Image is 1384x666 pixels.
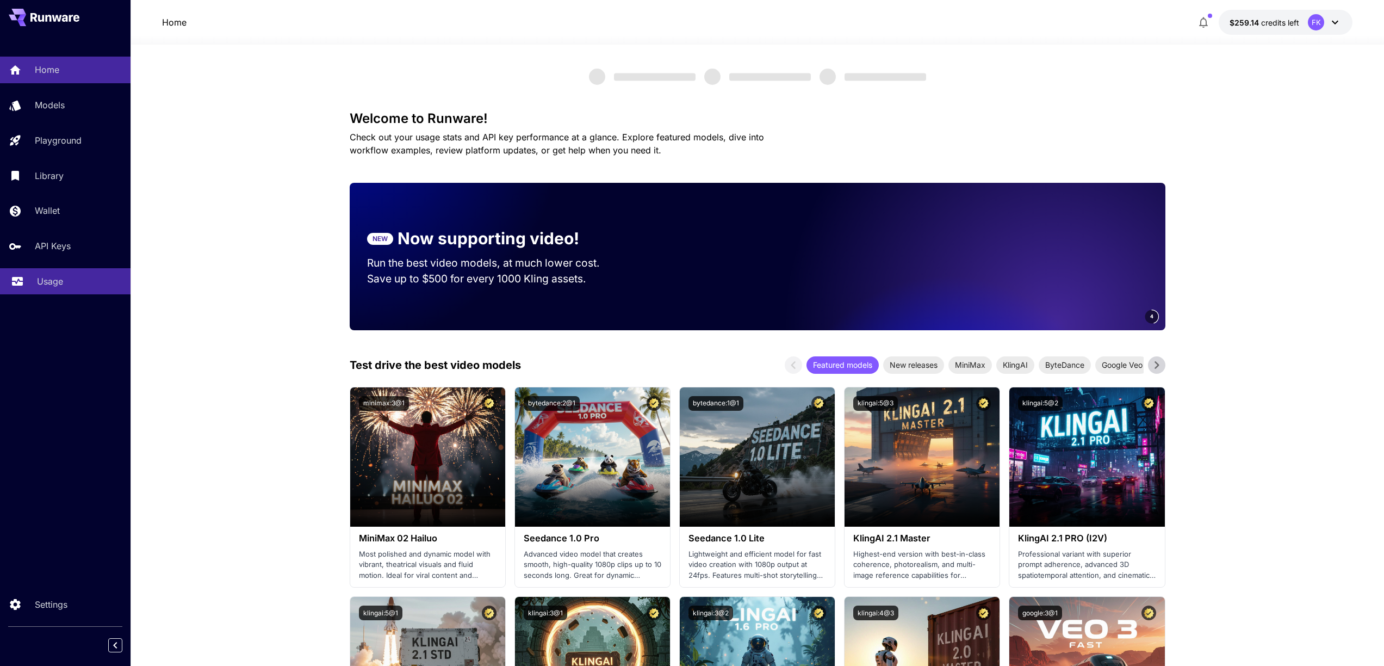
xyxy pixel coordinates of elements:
img: alt [845,387,1000,527]
button: Collapse sidebar [108,638,122,652]
p: Professional variant with superior prompt adherence, advanced 3D spatiotemporal attention, and ci... [1018,549,1156,581]
button: klingai:5@1 [359,606,402,620]
p: Usage [37,275,63,288]
div: Google Veo [1095,356,1149,374]
button: Certified Model – Vetted for best performance and includes a commercial license. [647,606,661,620]
p: API Keys [35,239,71,252]
span: MiniMax [948,359,992,371]
span: $259.14 [1230,18,1261,27]
p: Most polished and dynamic model with vibrant, theatrical visuals and fluid motion. Ideal for vira... [359,549,496,581]
p: Home [35,63,59,76]
p: Advanced video model that creates smooth, high-quality 1080p clips up to 10 seconds long. Great f... [524,549,661,581]
div: KlingAI [996,356,1034,374]
p: Models [35,98,65,112]
img: alt [350,387,505,527]
div: Collapse sidebar [116,636,131,655]
span: New releases [883,359,944,371]
span: 4 [1150,312,1153,320]
button: klingai:3@2 [688,606,733,620]
a: Home [162,16,187,29]
h3: Welcome to Runware! [350,111,1165,126]
p: Lightweight and efficient model for fast video creation with 1080p output at 24fps. Features mult... [688,549,826,581]
div: $259.1355 [1230,17,1299,28]
button: Certified Model – Vetted for best performance and includes a commercial license. [976,396,991,411]
span: Google Veo [1095,359,1149,371]
p: Library [35,169,64,182]
p: Now supporting video! [398,226,579,251]
button: klingai:5@3 [853,396,898,411]
button: klingai:4@3 [853,606,898,620]
button: Certified Model – Vetted for best performance and includes a commercial license. [1141,396,1156,411]
img: alt [680,387,835,527]
button: $259.1355FK [1219,10,1352,35]
span: KlingAI [996,359,1034,371]
div: FK [1308,14,1324,30]
button: klingai:5@2 [1018,396,1063,411]
h3: KlingAI 2.1 Master [853,533,991,544]
p: NEW [373,234,388,244]
p: Wallet [35,204,60,217]
p: Highest-end version with best-in-class coherence, photorealism, and multi-image reference capabil... [853,549,991,581]
button: minimax:3@1 [359,396,409,411]
button: Certified Model – Vetted for best performance and includes a commercial license. [811,396,826,411]
button: google:3@1 [1018,606,1062,620]
h3: MiniMax 02 Hailuo [359,533,496,544]
p: Save up to $500 for every 1000 Kling assets. [367,271,620,287]
div: New releases [883,356,944,374]
p: Playground [35,134,82,147]
img: alt [1009,387,1164,527]
button: Certified Model – Vetted for best performance and includes a commercial license. [647,396,661,411]
span: ByteDance [1039,359,1091,371]
span: Check out your usage stats and API key performance at a glance. Explore featured models, dive int... [350,132,764,156]
span: credits left [1261,18,1299,27]
button: klingai:3@1 [524,606,567,620]
span: Featured models [806,359,879,371]
button: Certified Model – Vetted for best performance and includes a commercial license. [482,606,496,620]
h3: Seedance 1.0 Pro [524,533,661,544]
nav: breadcrumb [162,16,187,29]
div: ByteDance [1039,356,1091,374]
button: Certified Model – Vetted for best performance and includes a commercial license. [1141,606,1156,620]
button: bytedance:1@1 [688,396,743,411]
div: Featured models [806,356,879,374]
p: Settings [35,598,67,611]
button: Certified Model – Vetted for best performance and includes a commercial license. [976,606,991,620]
div: MiniMax [948,356,992,374]
p: Run the best video models, at much lower cost. [367,255,620,271]
h3: KlingAI 2.1 PRO (I2V) [1018,533,1156,544]
button: bytedance:2@1 [524,396,580,411]
img: alt [515,387,670,527]
p: Test drive the best video models [350,357,521,373]
h3: Seedance 1.0 Lite [688,533,826,544]
button: Certified Model – Vetted for best performance and includes a commercial license. [482,396,496,411]
button: Certified Model – Vetted for best performance and includes a commercial license. [811,606,826,620]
